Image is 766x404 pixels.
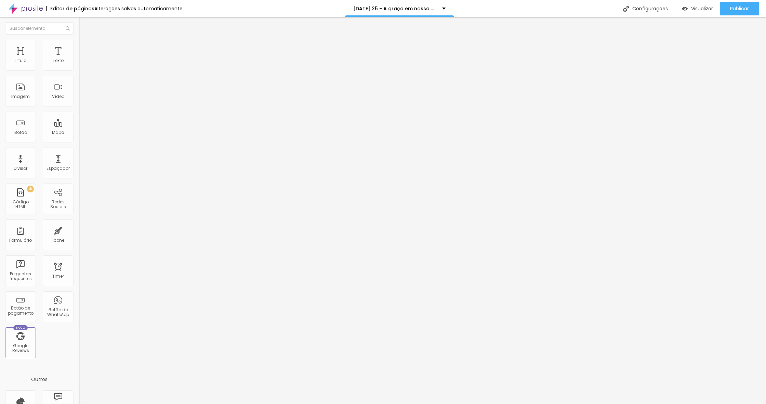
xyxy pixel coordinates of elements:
div: Texto [53,58,64,63]
div: Alterações salvas automaticamente [94,6,183,11]
div: Imagem [11,94,30,99]
div: Botão de pagamento [7,306,34,316]
button: Visualizar [675,2,720,15]
div: Perguntas frequentes [7,272,34,281]
div: Ícone [52,238,64,243]
div: Mapa [52,130,64,135]
p: [DATE] 25 - A graça em nossa morada [353,6,437,11]
div: Espaçador [47,166,70,171]
img: Icone [623,6,629,12]
div: Editor de páginas [46,6,94,11]
div: Google Reviews [7,343,34,353]
div: Timer [52,274,64,279]
button: Publicar [720,2,759,15]
div: Código HTML [7,200,34,210]
span: Visualizar [691,6,713,11]
div: Título [15,58,26,63]
div: Divisor [14,166,27,171]
div: Redes Sociais [44,200,71,210]
span: Publicar [730,6,749,11]
div: Botão do WhatsApp [44,307,71,317]
img: view-1.svg [682,6,688,12]
input: Buscar elemento [5,22,74,35]
div: Vídeo [52,94,64,99]
iframe: Editor [79,17,766,404]
div: Formulário [9,238,32,243]
div: Novo [13,325,28,330]
img: Icone [66,26,70,30]
div: Botão [14,130,27,135]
